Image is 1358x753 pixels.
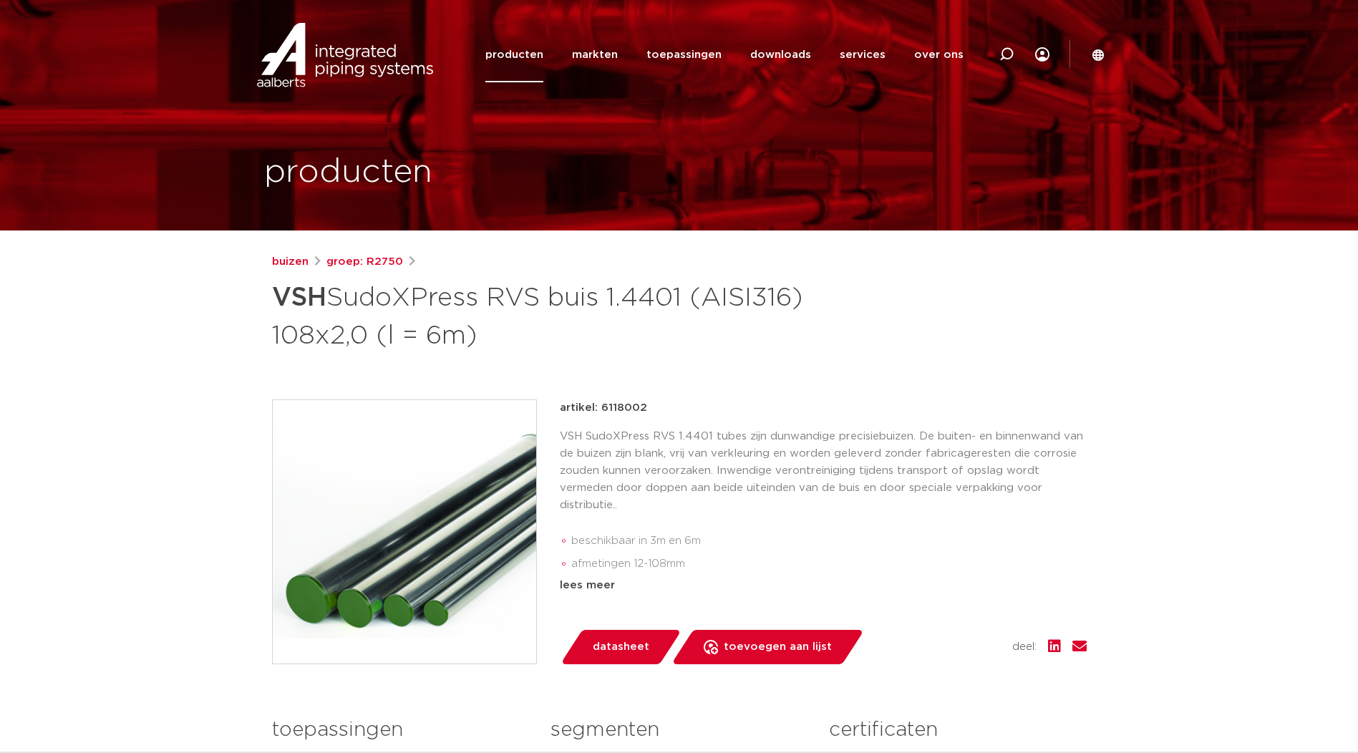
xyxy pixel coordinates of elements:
li: afmetingen 12-108mm [571,553,1087,575]
strong: VSH [272,285,326,311]
a: downloads [750,27,811,82]
li: beschikbaar in 3m en 6m [571,530,1087,553]
a: markten [572,27,618,82]
a: over ons [914,27,964,82]
nav: Menu [485,27,964,82]
div: lees meer [560,577,1087,594]
a: services [840,27,886,82]
img: Product Image for VSH SudoXPress RVS buis 1.4401 (AISI316) 108x2,0 (l = 6m) [273,400,536,664]
p: artikel: 6118002 [560,399,647,417]
h3: segmenten [551,716,807,744]
span: toevoegen aan lijst [724,636,832,659]
h1: SudoXPress RVS buis 1.4401 (AISI316) 108x2,0 (l = 6m) [272,276,810,354]
h1: producten [264,150,432,195]
a: producten [485,27,543,82]
a: datasheet [560,630,682,664]
a: toepassingen [646,27,722,82]
span: datasheet [593,636,649,659]
a: groep: R2750 [326,253,403,271]
h3: toepassingen [272,716,529,744]
p: VSH SudoXPress RVS 1.4401 tubes zijn dunwandige precisiebuizen. De buiten- en binnenwand van de b... [560,428,1087,514]
span: deel: [1012,638,1037,656]
h3: certificaten [829,716,1086,744]
a: buizen [272,253,309,271]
